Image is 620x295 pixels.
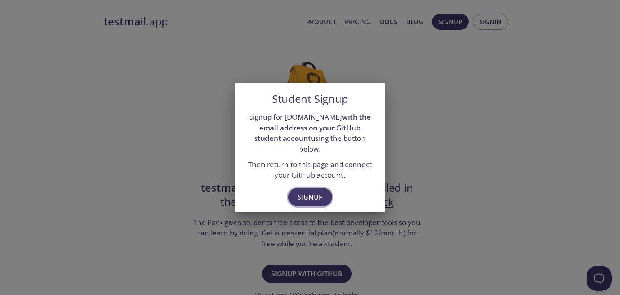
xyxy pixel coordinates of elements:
[254,112,371,143] strong: with the email address on your GitHub student account
[297,191,323,203] span: Signup
[272,93,348,105] h5: Student Signup
[245,159,375,180] p: Then return to this page and connect your GitHub account.
[288,188,332,206] button: Signup
[245,112,375,155] p: Signup for [DOMAIN_NAME] using the button below.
